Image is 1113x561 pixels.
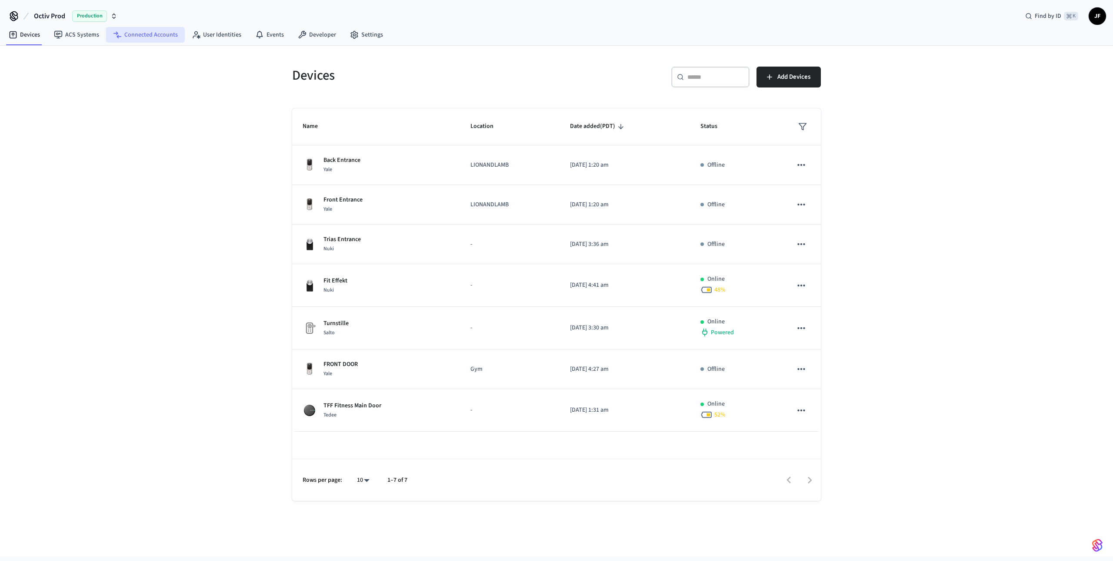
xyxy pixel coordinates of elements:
[47,27,106,43] a: ACS Systems
[707,365,725,374] p: Offline
[777,71,810,83] span: Add Devices
[323,360,358,369] p: FRONT DOOR
[303,120,329,133] span: Name
[570,281,680,290] p: [DATE] 4:41 am
[303,476,342,485] p: Rows per page:
[1035,12,1061,20] span: Find by ID
[303,403,317,417] img: Tedee Smart Lock
[707,275,725,284] p: Online
[707,200,725,209] p: Offline
[470,240,549,249] p: -
[323,276,347,286] p: Fit Effekt
[570,200,680,209] p: [DATE] 1:20 am
[353,474,373,487] div: 10
[387,476,407,485] p: 1–7 of 7
[470,323,549,333] p: -
[323,166,332,173] span: Yale
[303,237,317,251] img: Nuki Smart Lock 3.0 Pro Black, Front
[323,195,363,205] p: Front Entrance
[1089,7,1106,25] button: JF
[470,281,549,290] p: -
[303,279,317,292] img: Nuki Smart Lock 3.0 Pro Black, Front
[570,240,680,249] p: [DATE] 3:36 am
[1090,8,1105,24] span: JF
[570,161,680,170] p: [DATE] 1:20 am
[470,200,549,209] p: LIONANDLAMB
[707,400,725,409] p: Online
[323,370,332,377] span: Yale
[714,286,726,294] span: 48 %
[570,323,680,333] p: [DATE] 3:30 am
[323,286,334,294] span: Nuki
[106,27,185,43] a: Connected Accounts
[1092,538,1103,552] img: SeamLogoGradient.69752ec5.svg
[570,406,680,415] p: [DATE] 1:31 am
[303,198,317,212] img: Yale Assure Touchscreen Wifi Smart Lock, Satin Nickel, Front
[707,240,725,249] p: Offline
[323,235,361,244] p: Trias Entrance
[248,27,291,43] a: Events
[1018,8,1085,24] div: Find by ID⌘ K
[185,27,248,43] a: User Identities
[470,120,505,133] span: Location
[323,156,360,165] p: Back Entrance
[2,27,47,43] a: Devices
[1064,12,1078,20] span: ⌘ K
[303,362,317,376] img: Yale Assure Touchscreen Wifi Smart Lock, Satin Nickel, Front
[72,10,107,22] span: Production
[323,205,332,213] span: Yale
[292,67,551,84] h5: Devices
[470,161,549,170] p: LIONANDLAMB
[470,406,549,415] p: -
[291,27,343,43] a: Developer
[303,321,317,335] img: Placeholder Lock Image
[714,410,726,419] span: 52 %
[323,245,334,252] span: Nuki
[700,120,729,133] span: Status
[470,365,549,374] p: Gym
[323,329,335,336] span: Salto
[570,120,626,133] span: Date added(PDT)
[711,328,734,337] span: Powered
[707,161,725,170] p: Offline
[570,365,680,374] p: [DATE] 4:27 am
[34,11,65,21] span: Octiv Prod
[343,27,390,43] a: Settings
[292,108,821,432] table: sticky table
[707,317,725,326] p: Online
[303,158,317,172] img: Yale Assure Touchscreen Wifi Smart Lock, Satin Nickel, Front
[323,401,381,410] p: TFF Fitness Main Door
[756,67,821,87] button: Add Devices
[323,319,349,328] p: Turnstille
[323,411,337,419] span: Tedee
